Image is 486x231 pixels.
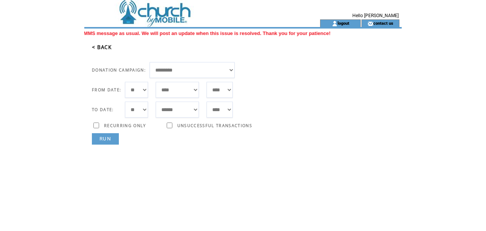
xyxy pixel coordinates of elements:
[177,123,252,128] span: UNSUCCESSFUL TRANSACTIONS
[352,13,399,18] span: Hello [PERSON_NAME]
[92,133,119,145] a: RUN
[92,67,146,73] span: DONATION CAMPAIGN:
[104,123,146,128] span: RECURRING ONLY
[84,30,402,36] marquee: We are currently experiencing an issue with opt-ins to Keywords. You may still send a SMS and MMS...
[92,107,114,112] span: TO DATE:
[338,21,349,25] a: logout
[373,21,393,25] a: contact us
[92,44,112,51] a: < BACK
[368,21,373,27] img: contact_us_icon.gif
[332,21,338,27] img: account_icon.gif
[92,87,121,92] span: FROM DATE:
